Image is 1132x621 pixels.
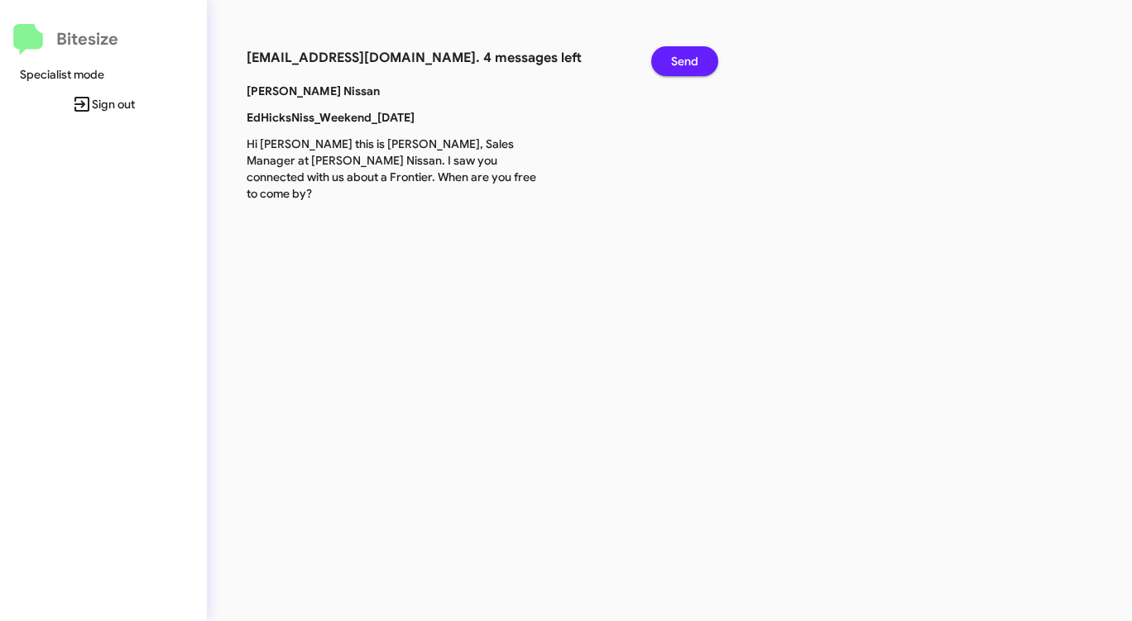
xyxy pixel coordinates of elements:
b: EdHicksNiss_Weekend_[DATE] [247,110,415,125]
p: Hi [PERSON_NAME] this is [PERSON_NAME], Sales Manager at [PERSON_NAME] Nissan. I saw you connecte... [234,136,558,202]
h3: [EMAIL_ADDRESS][DOMAIN_NAME]. 4 messages left [247,46,626,69]
a: Bitesize [13,24,118,55]
span: Send [671,46,698,76]
button: Send [651,46,718,76]
b: [PERSON_NAME] Nissan [247,84,380,98]
span: Sign out [13,89,194,119]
